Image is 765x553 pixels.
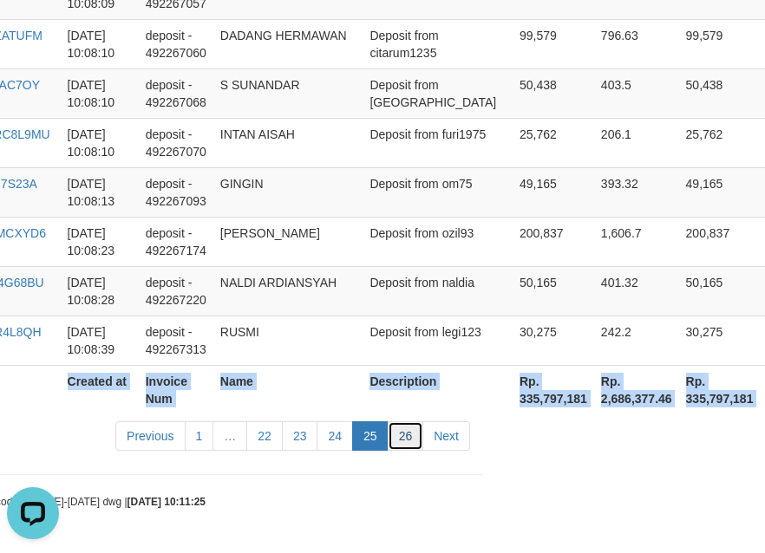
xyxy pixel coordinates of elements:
[212,421,247,451] a: …
[594,365,679,414] th: Rp. 2,686,377.46
[422,421,470,451] a: Next
[139,167,213,217] td: deposit - 492267093
[363,217,513,266] td: Deposit from ozil93
[213,316,363,365] td: RUSMI
[213,217,363,266] td: [PERSON_NAME]
[213,266,363,316] td: NALDI ARDIANSYAH
[679,266,761,316] td: 50,165
[513,19,594,68] td: 99,579
[246,421,283,451] a: 22
[363,167,513,217] td: Deposit from om75
[594,19,679,68] td: 796.63
[139,118,213,167] td: deposit - 492267070
[363,365,513,414] th: Description
[61,118,139,167] td: [DATE] 10:08:10
[139,365,213,414] th: Invoice Num
[363,316,513,365] td: Deposit from legi123
[139,217,213,266] td: deposit - 492267174
[352,421,389,451] a: 25
[679,217,761,266] td: 200,837
[513,167,594,217] td: 49,165
[513,118,594,167] td: 25,762
[213,167,363,217] td: GINGIN
[594,316,679,365] td: 242.2
[679,68,761,118] td: 50,438
[213,118,363,167] td: INTAN AISAH
[139,316,213,365] td: deposit - 492267313
[594,167,679,217] td: 393.32
[61,365,139,414] th: Created at
[513,316,594,365] td: 30,275
[513,68,594,118] td: 50,438
[594,266,679,316] td: 401.32
[317,421,353,451] a: 24
[679,118,761,167] td: 25,762
[594,118,679,167] td: 206.1
[61,68,139,118] td: [DATE] 10:08:10
[388,421,424,451] a: 26
[213,365,363,414] th: Name
[61,316,139,365] td: [DATE] 10:08:39
[213,19,363,68] td: DADANG HERMAWAN
[513,365,594,414] th: Rp. 335,797,181
[363,118,513,167] td: Deposit from furi1975
[594,68,679,118] td: 403.5
[139,68,213,118] td: deposit - 492267068
[363,19,513,68] td: Deposit from citarum1235
[679,365,761,414] th: Rp. 335,797,181
[513,217,594,266] td: 200,837
[679,19,761,68] td: 99,579
[363,68,513,118] td: Deposit from [GEOGRAPHIC_DATA]
[61,167,139,217] td: [DATE] 10:08:13
[679,316,761,365] td: 30,275
[679,167,761,217] td: 49,165
[7,7,59,59] button: Open LiveChat chat widget
[213,68,363,118] td: S SUNANDAR
[139,266,213,316] td: deposit - 492267220
[61,266,139,316] td: [DATE] 10:08:28
[115,421,185,451] a: Previous
[127,496,206,508] strong: [DATE] 10:11:25
[513,266,594,316] td: 50,165
[61,217,139,266] td: [DATE] 10:08:23
[594,217,679,266] td: 1,606.7
[282,421,318,451] a: 23
[185,421,214,451] a: 1
[139,19,213,68] td: deposit - 492267060
[363,266,513,316] td: Deposit from naldia
[61,19,139,68] td: [DATE] 10:08:10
